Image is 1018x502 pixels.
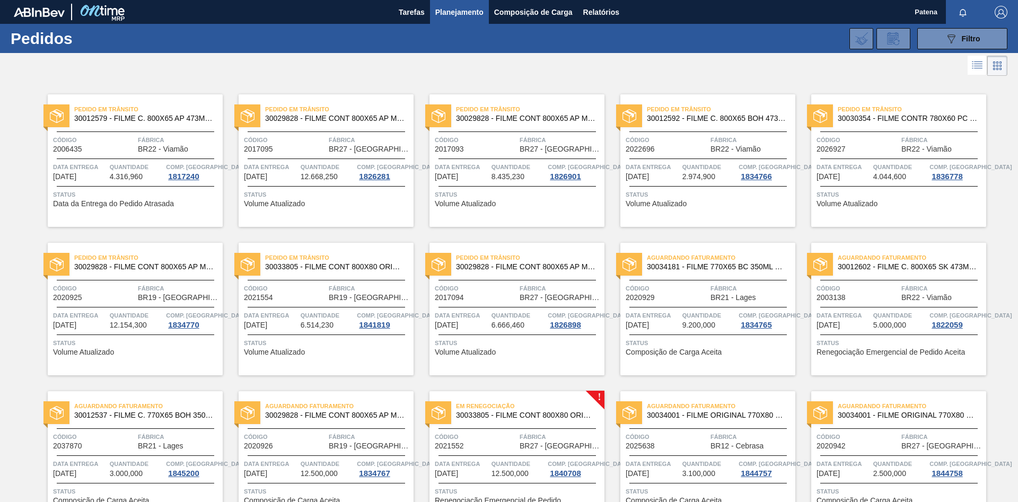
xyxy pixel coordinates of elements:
span: Data entrega [817,162,871,172]
span: 26/09/2025 [244,321,267,329]
a: Comp. [GEOGRAPHIC_DATA]1834767 [357,459,411,478]
span: 2017094 [435,294,464,302]
span: 2003138 [817,294,846,302]
span: 30012537 - FILME C. 770X65 BOH 350ML C12 429 [74,411,214,419]
span: 30033805 - FILME CONT 800X80 ORIG 473 MP C12 429 [265,263,405,271]
img: status [813,258,827,271]
span: 4.044,600 [873,173,906,181]
span: 3.100,000 [682,470,715,478]
span: Status [626,189,793,200]
span: 12.154,300 [110,321,147,329]
div: Importar Negociações dos Pedidos [849,28,873,49]
span: Fábrica [520,135,602,145]
span: Quantidade [492,459,546,469]
span: Quantidade [110,459,164,469]
span: Código [817,431,899,442]
span: 09/10/2025 [53,470,76,478]
div: 1826901 [548,172,583,181]
span: Em renegociação [456,401,604,411]
span: 25/09/2025 [626,173,649,181]
img: status [432,406,445,420]
span: 30030354 - FILME CONTR 780X60 PC LT350 NIV24 [838,115,978,122]
div: 1844757 [739,469,774,478]
div: Visão em Lista [968,56,987,76]
span: Quantidade [492,162,546,172]
img: status [622,109,636,123]
span: BR22 - Viamão [901,294,952,302]
span: BR19 - Nova Rio [138,294,220,302]
span: Status [53,486,220,497]
img: status [50,109,64,123]
span: Data entrega [435,162,489,172]
span: Status [244,338,411,348]
span: Quantidade [301,459,355,469]
span: Fábrica [901,283,984,294]
span: 25/09/2025 [817,173,840,181]
a: statusPedido em Trânsito30030354 - FILME CONTR 780X60 PC LT350 NIV24Código2026927FábricaBR22 - Vi... [795,94,986,227]
img: status [622,258,636,271]
span: 2.974,900 [682,173,715,181]
span: 30012602 - FILME C. 800X65 SK 473ML C12 429 [838,263,978,271]
span: 23/09/2025 [244,173,267,181]
span: Status [817,486,984,497]
span: Quantidade [873,162,927,172]
span: 30029828 - FILME CONT 800X65 AP MP 473 C12 429 [456,115,596,122]
div: 1844758 [929,469,964,478]
span: Volume Atualizado [53,348,114,356]
span: Quantidade [110,310,164,321]
span: Comp. Carga [929,459,1012,469]
span: Volume Atualizado [626,200,687,208]
a: Comp. [GEOGRAPHIC_DATA]1844758 [929,459,984,478]
span: Código [53,135,135,145]
span: BR19 - Nova Rio [329,294,411,302]
a: Comp. [GEOGRAPHIC_DATA]1822059 [929,310,984,329]
a: statusPedido em Trânsito30029828 - FILME CONT 800X65 AP MP 473 C12 429Código2020925FábricaBR19 - ... [32,243,223,375]
span: 30034181 - FILME 770X65 BC 350ML MP C12 [647,263,787,271]
a: statusPedido em Trânsito30033805 - FILME CONT 800X80 ORIG 473 MP C12 429Código2021554FábricaBR19 ... [223,243,414,375]
span: Fábrica [901,431,984,442]
img: status [241,258,254,271]
span: Data entrega [244,459,298,469]
span: Status [817,189,984,200]
span: Fábrica [710,431,793,442]
div: 1834766 [739,172,774,181]
span: Código [626,135,708,145]
span: Quantidade [682,310,736,321]
span: Pedido em Trânsito [456,252,604,263]
div: 1845200 [166,469,201,478]
a: Comp. [GEOGRAPHIC_DATA]1826281 [357,162,411,181]
a: Comp. [GEOGRAPHIC_DATA]1836778 [929,162,984,181]
span: Aguardando Faturamento [265,401,414,411]
button: Notificações [946,5,980,20]
span: 06/10/2025 [817,321,840,329]
span: Status [435,486,602,497]
span: 2025638 [626,442,655,450]
span: Código [817,135,899,145]
span: 30034001 - FILME ORIGINAL 770X80 350X12 MP [647,411,787,419]
span: Aguardando Faturamento [838,401,986,411]
span: Status [435,189,602,200]
span: Código [244,283,326,294]
span: BR21 - Lages [138,442,183,450]
span: BR27 - Nova Minas [901,442,984,450]
span: 2.500,000 [873,470,906,478]
div: 1834765 [739,321,774,329]
img: status [813,109,827,123]
span: BR27 - Nova Minas [520,294,602,302]
span: Data entrega [53,459,107,469]
span: Fábrica [710,283,793,294]
span: 30033805 - FILME CONT 800X80 ORIG 473 MP C12 429 [456,411,596,419]
span: Comp. Carga [166,459,248,469]
span: Comp. Carga [166,162,248,172]
span: Código [817,283,899,294]
span: Aguardando Faturamento [74,401,223,411]
span: 30029828 - FILME CONT 800X65 AP MP 473 C12 429 [456,263,596,271]
a: Comp. [GEOGRAPHIC_DATA]1834766 [739,162,793,181]
span: Quantidade [301,310,355,321]
h1: Pedidos [11,32,169,45]
span: Status [817,338,984,348]
a: statusPedido em Trânsito30029828 - FILME CONT 800X65 AP MP 473 C12 429Código2017093FábricaBR27 - ... [414,94,604,227]
span: Código [244,135,326,145]
span: BR22 - Viamão [710,145,761,153]
span: Quantidade [682,459,736,469]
